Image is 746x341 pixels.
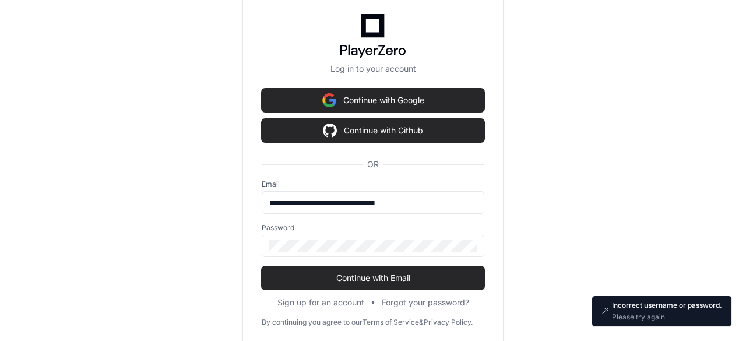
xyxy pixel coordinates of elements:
[323,119,337,142] img: Sign in with google
[262,272,484,284] span: Continue with Email
[262,63,484,75] p: Log in to your account
[363,159,383,170] span: OR
[262,318,363,327] div: By continuing you agree to our
[419,318,424,327] div: &
[322,89,336,112] img: Sign in with google
[262,266,484,290] button: Continue with Email
[382,297,469,308] button: Forgot your password?
[612,312,722,322] p: Please try again
[262,89,484,112] button: Continue with Google
[363,318,419,327] a: Terms of Service
[262,223,484,233] label: Password
[277,297,364,308] button: Sign up for an account
[262,119,484,142] button: Continue with Github
[612,301,722,310] p: Incorrect username or password.
[424,318,473,327] a: Privacy Policy.
[262,180,484,189] label: Email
